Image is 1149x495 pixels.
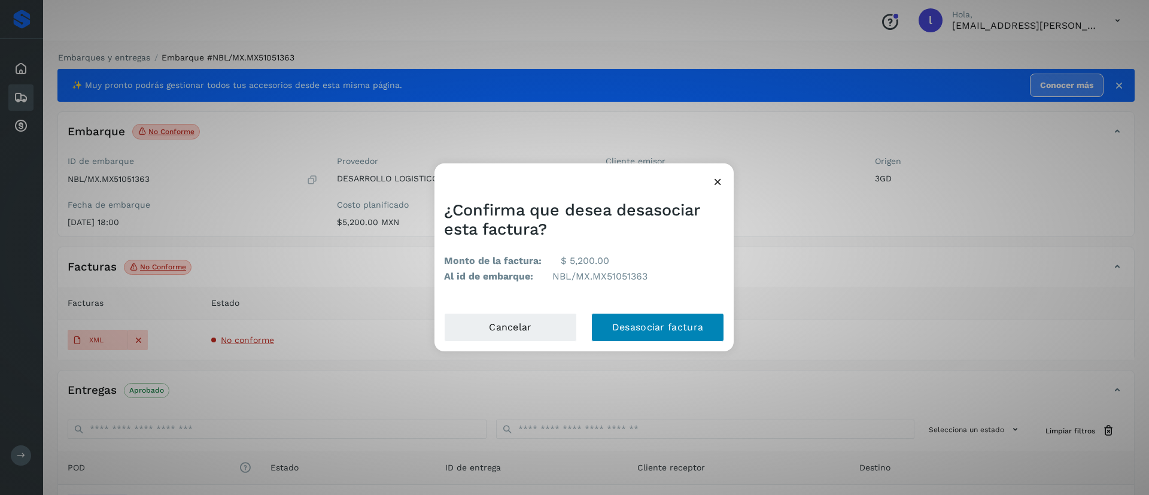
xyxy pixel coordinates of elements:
b: Al id de embarque: [444,269,533,284]
p: NBL/MX.MX51051363 [552,269,648,284]
span: ¿Confirma que desea desasociar esta factura? [444,201,700,239]
button: Cancelar [444,313,577,342]
b: Monto de la factura: [444,253,542,269]
p: $ 5,200.00 [561,253,609,269]
button: Desasociar factura [591,313,724,342]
